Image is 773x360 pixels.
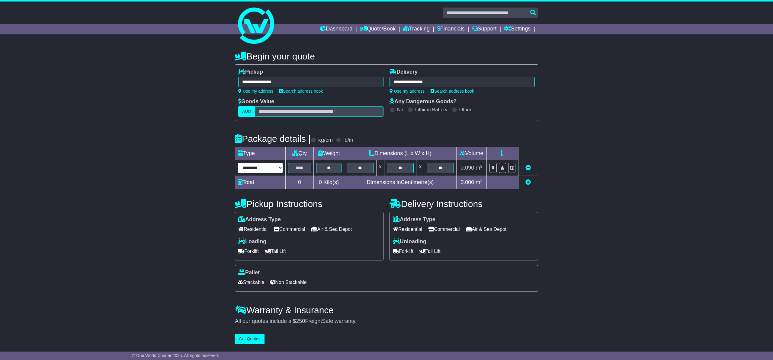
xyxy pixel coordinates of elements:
sup: 3 [480,164,483,169]
span: Forklift [238,247,259,256]
label: Goods Value [238,98,274,105]
span: m [476,165,483,171]
span: 0 [319,179,322,185]
a: Use my address [238,89,273,94]
label: Pallet [238,269,260,276]
td: Kilo(s) [314,176,344,189]
label: AUD [238,106,255,117]
a: Financials [437,24,465,34]
label: Any Dangerous Goods? [390,98,457,105]
div: All our quotes include a $ FreightSafe warranty. [235,318,538,325]
label: Address Type [393,216,435,223]
a: Support [472,24,497,34]
a: Use my address [390,89,425,94]
a: Search address book [279,89,323,94]
span: Non Stackable [270,278,306,287]
span: © One World Courier 2025. All rights reserved. [132,353,219,358]
label: Loading [238,238,266,245]
span: Tail Lift [419,247,441,256]
sup: 3 [480,179,483,183]
label: Other [459,107,471,113]
h4: Begin your quote [235,51,538,61]
span: Forklift [393,247,413,256]
td: x [416,160,424,176]
a: Add new item [525,179,531,185]
td: x [376,160,384,176]
a: Quote/Book [360,24,396,34]
span: Residential [393,225,422,234]
span: Residential [238,225,268,234]
a: Settings [504,24,531,34]
label: lb/in [343,137,353,144]
a: Search address book [431,89,474,94]
span: Tail Lift [265,247,286,256]
td: Weight [314,147,344,160]
h4: Pickup Instructions [235,199,383,209]
td: Dimensions in Centimetre(s) [344,176,456,189]
td: Total [235,176,286,189]
a: Remove this item [525,165,531,171]
span: 250 [296,318,305,324]
label: No [397,107,403,113]
span: Commercial [274,225,305,234]
h4: Warranty & Insurance [235,305,538,315]
td: Qty [286,147,314,160]
label: Pickup [238,69,263,75]
h4: Package details | [235,134,311,144]
h4: Delivery Instructions [390,199,538,209]
span: Air & Sea Depot [311,225,352,234]
td: Volume [456,147,486,160]
td: 0 [286,176,314,189]
label: kg/cm [318,137,333,144]
label: Unloading [393,238,426,245]
a: Tracking [403,24,430,34]
span: 0.000 [460,179,474,185]
span: Commercial [428,225,460,234]
label: Address Type [238,216,281,223]
span: m [476,179,483,185]
button: Get Quotes [235,334,265,344]
td: Dimensions (L x W x H) [344,147,456,160]
span: Air & Sea Depot [466,225,507,234]
span: 0.090 [460,165,474,171]
span: Stackable [238,278,264,287]
label: Delivery [390,69,418,75]
td: Type [235,147,286,160]
label: Lithium Battery [415,107,447,113]
a: Dashboard [320,24,352,34]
